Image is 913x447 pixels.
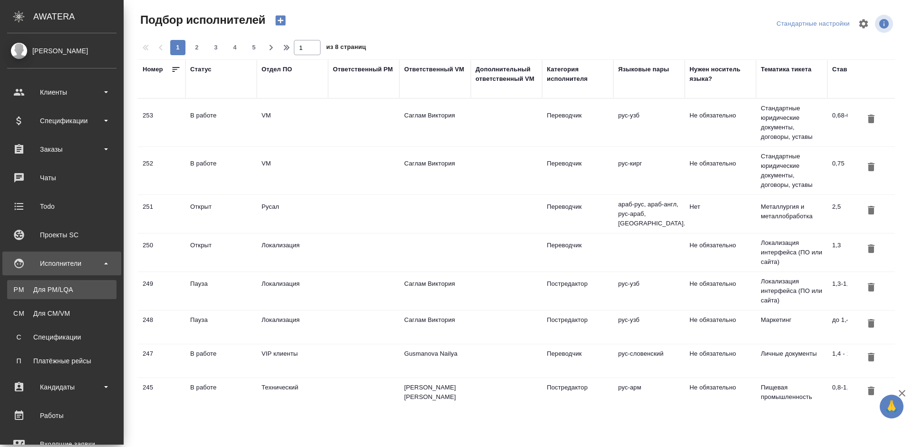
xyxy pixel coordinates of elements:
[190,383,252,392] div: В работе
[257,311,328,344] td: Локализация
[7,351,117,370] a: ППлатёжные рейсы
[2,166,121,190] a: Чаты
[863,159,879,176] button: Удалить
[685,344,756,378] td: Не обязательно
[326,41,366,55] span: из 8 страниц
[827,378,899,411] td: 0,8-1,5 рубля / слово
[542,378,613,411] td: Постредактор
[2,404,121,428] a: Работы
[756,99,827,146] td: Стандартные юридические документы, договоры, уставы
[257,236,328,269] td: Локализация
[618,279,680,289] p: рус-узб
[399,378,471,411] td: [PERSON_NAME] [PERSON_NAME]
[189,43,204,52] span: 2
[884,397,900,417] span: 🙏
[189,40,204,55] button: 2
[143,111,181,120] div: 253
[257,197,328,231] td: Русал
[12,309,112,318] div: Для CM/VM
[685,236,756,269] td: Не обязательно
[257,344,328,378] td: VIP клиенты
[618,383,680,392] p: рус-арм
[863,111,879,128] button: Удалить
[143,349,181,359] div: 247
[827,344,899,378] td: 1,4 - 1,8 руб / слово
[269,12,292,29] button: Создать
[756,344,827,378] td: Личные документы
[7,408,117,423] div: Работы
[476,65,537,84] div: Дополнительный ответственный VM
[7,199,117,214] div: Todo
[7,256,117,271] div: Исполнители
[863,202,879,220] button: Удалить
[190,241,252,250] div: Открыт
[863,279,879,297] button: Удалить
[827,311,899,344] td: до 1,4 руб/слово
[7,304,117,323] a: CMДля CM/VM
[761,65,811,74] div: Тематика тикета
[852,12,875,35] span: Настроить таблицу
[257,154,328,187] td: VM
[685,274,756,308] td: Не обязательно
[827,274,899,308] td: 1,3-1,4 руб
[542,344,613,378] td: Переводчик
[7,46,117,56] div: [PERSON_NAME]
[143,65,163,74] div: Номер
[756,197,827,231] td: Металлургия и металлобработка
[143,279,181,289] div: 249
[190,111,252,120] div: В работе
[542,197,613,231] td: Переводчик
[246,43,262,52] span: 5
[257,378,328,411] td: Технический
[12,285,112,294] div: Для PM/LQA
[618,315,680,325] p: рус-узб
[246,40,262,55] button: 5
[143,202,181,212] div: 251
[863,349,879,367] button: Удалить
[190,202,252,212] div: Открыт
[827,197,899,231] td: 2,5
[756,147,827,194] td: Стандартные юридические документы, договоры, уставы
[542,154,613,187] td: Переводчик
[262,65,292,74] div: Отдел ПО
[399,311,471,344] td: Саглам Виктория
[138,12,265,28] span: Подбор исполнителей
[880,395,903,418] button: 🙏
[2,194,121,218] a: Todo
[685,154,756,187] td: Не обязательно
[7,228,117,242] div: Проекты SC
[208,40,223,55] button: 3
[333,65,393,74] div: Ответственный PM
[827,236,899,269] td: 1,3
[542,311,613,344] td: Постредактор
[863,315,879,333] button: Удалить
[756,378,827,411] td: Пищевая промышленность
[2,223,121,247] a: Проекты SC
[143,315,181,325] div: 248
[12,356,112,366] div: Платёжные рейсы
[190,65,212,74] div: Статус
[7,328,117,347] a: ССпецификации
[227,43,243,52] span: 4
[208,43,223,52] span: 3
[618,65,669,74] div: Языковые пары
[618,349,680,359] p: рус-словенский
[190,349,252,359] div: В работе
[399,274,471,308] td: Саглам Виктория
[618,159,680,168] p: рус-кирг
[690,65,751,84] div: Нужен носитель языка?
[227,40,243,55] button: 4
[12,332,112,342] div: Спецификации
[863,383,879,400] button: Удалить
[827,154,899,187] td: 0,75
[875,15,895,33] span: Посмотреть информацию
[7,142,117,156] div: Заказы
[542,236,613,269] td: Переводчик
[399,106,471,139] td: Саглам Виктория
[7,380,117,394] div: Кандидаты
[399,344,471,378] td: Gusmanova Nailya
[542,106,613,139] td: Переводчик
[143,159,181,168] div: 252
[190,159,252,168] div: В работе
[618,200,680,228] p: араб-рус, араб-англ, рус-араб, [GEOGRAPHIC_DATA]...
